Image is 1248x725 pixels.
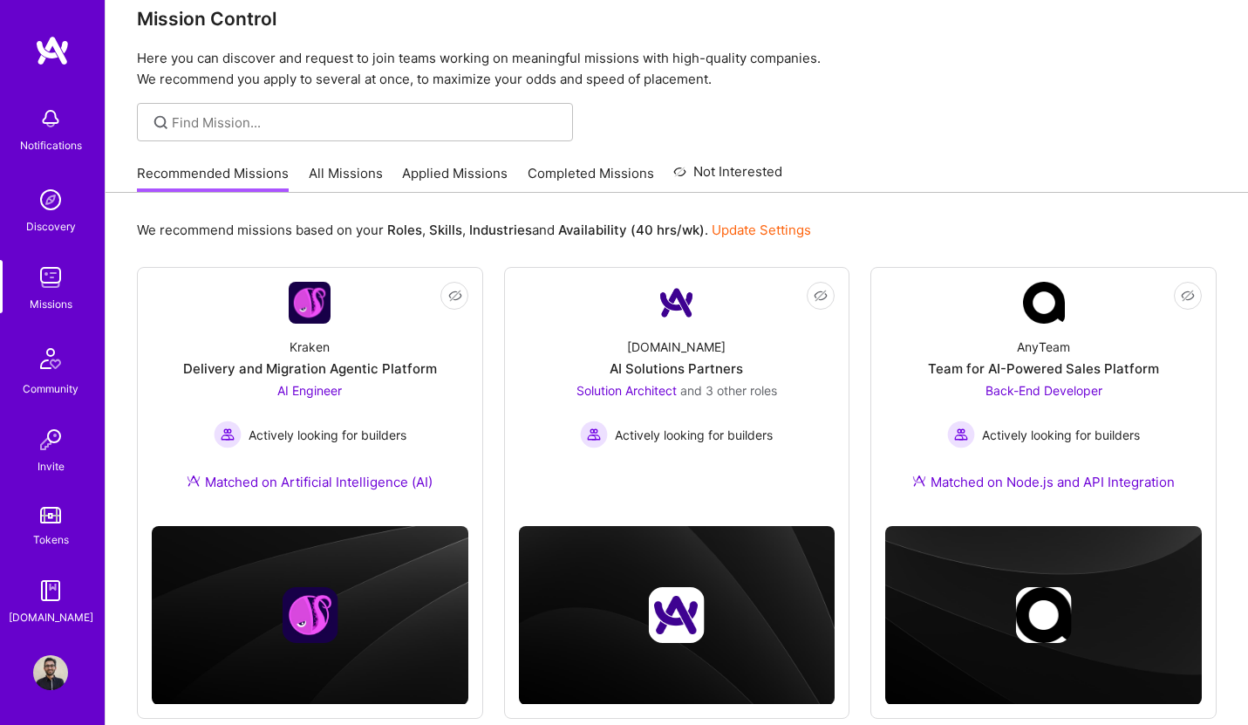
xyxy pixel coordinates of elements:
[1017,338,1070,356] div: AnyTeam
[429,222,462,238] b: Skills
[214,421,242,448] img: Actively looking for builders
[610,359,743,378] div: AI Solutions Partners
[183,359,437,378] div: Delivery and Migration Agentic Platform
[885,526,1202,705] img: cover
[172,113,560,132] input: Find Mission...
[152,526,468,705] img: cover
[9,608,93,626] div: [DOMAIN_NAME]
[249,426,406,444] span: Actively looking for builders
[35,35,70,66] img: logo
[33,101,68,136] img: bell
[649,587,705,643] img: Company logo
[20,136,82,154] div: Notifications
[1016,587,1072,643] img: Company logo
[40,507,61,523] img: tokens
[680,383,777,398] span: and 3 other roles
[29,655,72,690] a: User Avatar
[26,217,76,236] div: Discovery
[187,474,201,488] img: Ateam Purple Icon
[30,295,72,313] div: Missions
[23,380,78,398] div: Community
[1023,282,1065,324] img: Company Logo
[151,113,171,133] i: icon SearchGrey
[928,359,1159,378] div: Team for AI-Powered Sales Platform
[33,530,69,549] div: Tokens
[558,222,705,238] b: Availability (40 hrs/wk)
[627,338,726,356] div: [DOMAIN_NAME]
[985,383,1102,398] span: Back-End Developer
[33,422,68,457] img: Invite
[33,182,68,217] img: discovery
[576,383,677,398] span: Solution Architect
[137,164,289,193] a: Recommended Missions
[33,260,68,295] img: teamwork
[448,289,462,303] i: icon EyeClosed
[137,48,1217,90] p: Here you can discover and request to join teams working on meaningful missions with high-quality ...
[1181,289,1195,303] i: icon EyeClosed
[912,474,926,488] img: Ateam Purple Icon
[814,289,828,303] i: icon EyeClosed
[290,338,330,356] div: Kraken
[282,587,338,643] img: Company logo
[33,573,68,608] img: guide book
[615,426,773,444] span: Actively looking for builders
[519,526,835,705] img: cover
[528,164,654,193] a: Completed Missions
[912,473,1175,491] div: Matched on Node.js and API Integration
[519,282,835,486] a: Company Logo[DOMAIN_NAME]AI Solutions PartnersSolution Architect and 3 other rolesActively lookin...
[947,421,975,448] img: Actively looking for builders
[187,473,433,491] div: Matched on Artificial Intelligence (AI)
[152,282,468,512] a: Company LogoKrakenDelivery and Migration Agentic PlatformAI Engineer Actively looking for builder...
[309,164,383,193] a: All Missions
[33,655,68,690] img: User Avatar
[137,221,811,239] p: We recommend missions based on your , , and .
[656,282,698,324] img: Company Logo
[673,161,782,193] a: Not Interested
[289,282,331,324] img: Company Logo
[38,457,65,475] div: Invite
[469,222,532,238] b: Industries
[982,426,1140,444] span: Actively looking for builders
[387,222,422,238] b: Roles
[277,383,342,398] span: AI Engineer
[30,338,72,380] img: Community
[712,222,811,238] a: Update Settings
[885,282,1202,512] a: Company LogoAnyTeamTeam for AI-Powered Sales PlatformBack-End Developer Actively looking for buil...
[402,164,508,193] a: Applied Missions
[580,421,608,448] img: Actively looking for builders
[137,8,1217,30] h3: Mission Control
